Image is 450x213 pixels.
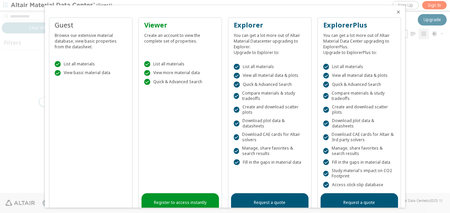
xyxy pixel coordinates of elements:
a: Request a quote [231,193,308,212]
div: Viewer [144,20,216,30]
div:  [144,70,150,76]
div: List all materials [234,64,306,70]
div: Manage, share favorites & search results [234,146,306,156]
div:  [234,159,240,165]
div: Quick & Advanced Search [323,82,395,88]
div: Manage, share favorites & search results [323,146,395,156]
div:  [234,64,240,70]
div:  [323,159,329,165]
div:  [323,171,329,177]
div:  [55,70,61,76]
button: Close [396,9,401,15]
div:  [323,120,329,126]
a: Register to access instantly [142,193,219,212]
div:  [144,61,150,67]
div: Download CAE cards for Altair & 3rd party solvers [323,132,395,143]
div: View all material data & plots [234,73,306,79]
div: Quick & Advanced Search [234,82,306,88]
div:  [234,82,240,88]
div:  [323,182,329,188]
div:  [323,134,329,140]
div:  [234,120,239,126]
div:  [144,79,150,85]
div: List all materials [323,64,395,70]
div: Guest [55,20,127,30]
div: Browse our extensive material database, view basic properties from the datasheet. [55,30,127,50]
div:  [323,64,329,70]
div:  [323,73,329,79]
div: List all materials [55,61,127,67]
div: You can get a lot more out of Altair Material Data Center upgrading to ExplorerPlus. Upgrade to E... [323,30,395,55]
div:  [234,93,239,99]
div:  [323,82,329,88]
div: Access stick-slip database [323,182,395,188]
div: Fill in the gaps in material data [323,159,395,165]
div:  [234,107,239,113]
div: Create and download scatter plots [234,104,306,115]
div:  [234,134,239,140]
div: Compare materials & study tradeoffs [323,91,395,101]
div:  [323,93,329,99]
div:  [234,148,239,154]
div: Study material's impact on CO2 Footprint [323,168,395,179]
div: Fill in the gaps in material data [234,159,306,165]
div: Create and download scatter plots [323,104,395,115]
div: View basic material data [55,70,127,76]
div:  [323,107,329,113]
div:  [55,61,61,67]
div: View all material data & plots [323,73,395,79]
div: Download plot data & datasheets [323,118,395,129]
div: Download plot data & datasheets [234,118,306,129]
div: View more material data [144,70,216,76]
div: Compare materials & study tradeoffs [234,91,306,101]
div: Create an account to view the complete set of properties. [144,30,216,44]
a: Request a quote [321,193,398,212]
div:  [323,148,329,154]
div: ExplorerPlus [323,20,395,30]
div: Download CAE cards for Altair solvers [234,132,306,143]
div: Quick & Advanced Search [144,79,216,85]
div: Explorer [234,20,306,30]
div: List all materials [144,61,216,67]
div:  [234,73,240,79]
div: You can get a lot more out of Altair Material Datacenter upgrading to Explorer. Upgrade to Explor... [234,30,306,55]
